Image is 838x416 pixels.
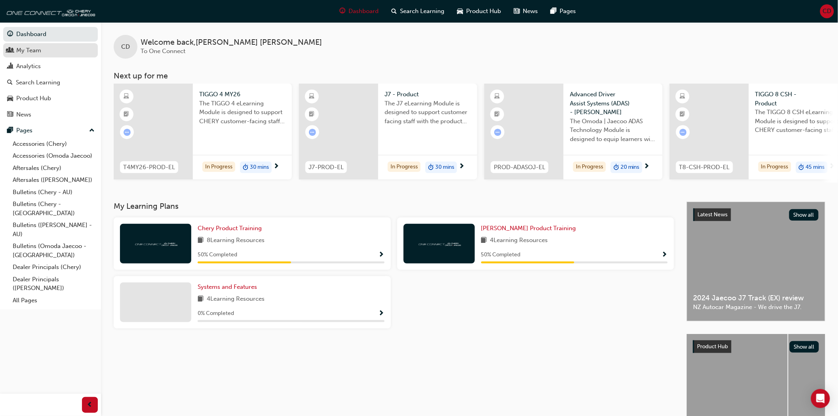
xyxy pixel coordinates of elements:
a: Dashboard [3,27,98,42]
a: Aftersales (Chery) [10,162,98,174]
div: In Progress [202,162,235,172]
a: [PERSON_NAME] Product Training [481,224,579,233]
button: Show Progress [379,250,385,260]
a: guage-iconDashboard [333,3,385,19]
div: In Progress [758,162,791,172]
span: car-icon [7,95,13,102]
span: book-icon [198,294,204,304]
div: In Progress [388,162,421,172]
span: duration-icon [428,162,434,173]
div: My Team [16,46,41,55]
span: 30 mins [250,163,269,172]
button: Show all [789,209,819,221]
span: Pages [560,7,576,16]
span: search-icon [391,6,397,16]
span: learningResourceType_ELEARNING-icon [309,92,315,102]
h3: Next up for me [101,71,838,80]
span: 0 % Completed [198,309,234,318]
span: 45 mins [806,163,825,172]
span: CD [121,42,130,52]
img: oneconnect [417,240,461,247]
a: Accessories (Omoda Jaecoo) [10,150,98,162]
span: search-icon [7,79,13,86]
a: Chery Product Training [198,224,265,233]
span: CD [823,7,832,16]
a: Bulletins ([PERSON_NAME] - AU) [10,219,98,240]
span: learningRecordVerb_ATTEMPT-icon [680,129,687,136]
span: Show Progress [662,252,668,259]
div: Analytics [16,62,41,71]
div: Product Hub [16,94,51,103]
span: pages-icon [7,127,13,134]
span: 50 % Completed [198,250,237,260]
h3: My Learning Plans [114,202,674,211]
span: book-icon [198,236,204,246]
a: Product HubShow all [693,340,819,353]
a: Latest NewsShow all [693,208,819,221]
span: next-icon [644,163,650,170]
span: news-icon [7,111,13,118]
button: Show Progress [662,250,668,260]
span: learningRecordVerb_ATTEMPT-icon [124,129,131,136]
span: duration-icon [243,162,248,173]
span: next-icon [459,163,465,170]
span: TIGGO 4 MY26 [199,90,286,99]
a: PROD-ADASOJ-ELAdvanced Driver Assist Systems (ADAS) - [PERSON_NAME]The Omoda | Jaecoo ADAS Techno... [484,84,663,179]
span: news-icon [514,6,520,16]
div: Pages [16,126,32,135]
span: The Omoda | Jaecoo ADAS Technology Module is designed to equip learners with essential knowledge ... [570,117,656,144]
a: News [3,107,98,122]
span: Advanced Driver Assist Systems (ADAS) - [PERSON_NAME] [570,90,656,117]
span: PROD-ADASOJ-EL [494,163,545,172]
a: car-iconProduct Hub [451,3,507,19]
span: T4MY26-PROD-EL [123,163,175,172]
span: Show Progress [379,252,385,259]
a: pages-iconPages [544,3,582,19]
a: Aftersales ([PERSON_NAME]) [10,174,98,186]
span: 4 Learning Resources [490,236,548,246]
a: Bulletins (Omoda Jaecoo - [GEOGRAPHIC_DATA]) [10,240,98,261]
a: Bulletins (Chery - AU) [10,186,98,198]
span: 50 % Completed [481,250,521,260]
span: J7-PROD-EL [309,163,344,172]
img: oneconnect [4,3,95,19]
span: guage-icon [7,31,13,38]
span: NZ Autocar Magazine - We drive the J7. [693,303,819,312]
span: booktick-icon [680,109,686,120]
span: learningRecordVerb_ATTEMPT-icon [309,129,316,136]
a: Dealer Principals (Chery) [10,261,98,273]
span: T8-CSH-PROD-EL [679,163,730,172]
a: Systems and Features [198,282,260,292]
div: Open Intercom Messenger [811,389,830,408]
span: 4 Learning Resources [207,294,265,304]
button: DashboardMy TeamAnalyticsSearch LearningProduct HubNews [3,25,98,123]
span: people-icon [7,47,13,54]
button: CD [820,4,834,18]
div: News [16,110,31,119]
a: J7-PROD-ELJ7 - ProductThe J7 eLearning Module is designed to support customer facing staff with t... [299,84,477,179]
a: My Team [3,43,98,58]
span: booktick-icon [495,109,500,120]
span: book-icon [481,236,487,246]
span: The J7 eLearning Module is designed to support customer facing staff with the product and sales i... [385,99,471,126]
span: 8 Learning Resources [207,236,265,246]
span: Search Learning [400,7,444,16]
span: Show Progress [379,310,385,317]
button: Show Progress [379,309,385,319]
span: learningResourceType_ELEARNING-icon [124,92,130,102]
a: All Pages [10,294,98,307]
span: J7 - Product [385,90,471,99]
span: 2024 Jaecoo J7 Track (EX) review [693,294,819,303]
button: Show all [790,341,819,353]
span: To One Connect [141,48,185,55]
span: Latest News [698,211,728,218]
div: In Progress [573,162,606,172]
span: duration-icon [613,162,619,173]
span: guage-icon [339,6,345,16]
a: Dealer Principals ([PERSON_NAME]) [10,273,98,294]
button: Pages [3,123,98,138]
span: Welcome back , [PERSON_NAME] [PERSON_NAME] [141,38,322,47]
span: booktick-icon [309,109,315,120]
span: car-icon [457,6,463,16]
span: prev-icon [87,400,93,410]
